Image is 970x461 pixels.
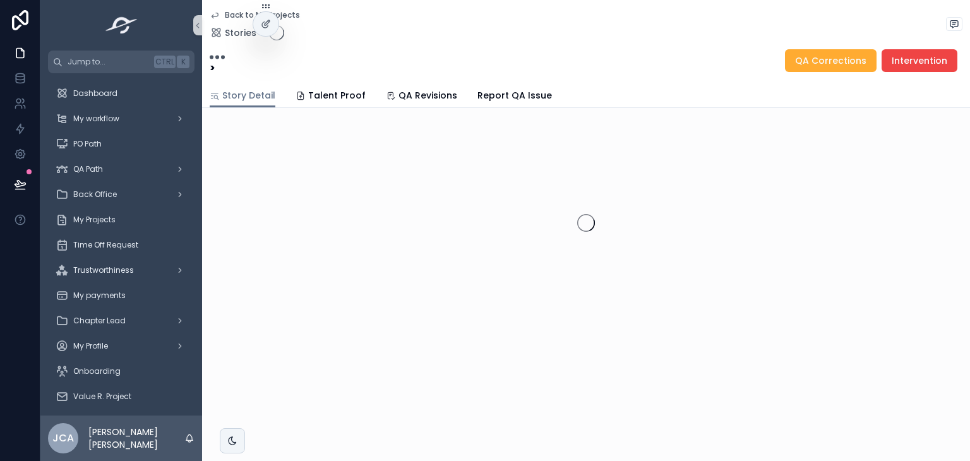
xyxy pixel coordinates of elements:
span: My workflow [73,114,119,124]
a: Story Detail [210,84,275,108]
span: K [178,57,188,67]
a: Trustworthiness [48,259,195,282]
span: QA Corrections [795,54,866,67]
a: My payments [48,284,195,307]
a: Back Office [48,183,195,206]
a: QA Revisions [386,84,457,109]
span: My Profile [73,341,108,351]
span: QA Revisions [398,89,457,102]
button: QA Corrections [785,49,877,72]
span: Time Off Request [73,240,138,250]
a: Stories [210,27,256,39]
span: JCA [52,431,74,446]
a: Report QA Issue [477,84,552,109]
span: Chapter Lead [73,316,126,326]
a: Value R. Project [48,385,195,408]
div: scrollable content [40,73,202,416]
img: App logo [102,15,141,35]
a: Back to My Projects [210,10,300,20]
span: Report QA Issue [477,89,552,102]
span: Stories [225,27,256,39]
span: Onboarding [73,366,121,376]
strong: > [210,61,215,75]
button: Jump to...CtrlK [48,51,195,73]
a: My workflow [48,107,195,130]
a: Dashboard [48,82,195,105]
span: Intervention [892,54,947,67]
a: Onboarding [48,360,195,383]
a: My Profile [48,335,195,357]
p: [PERSON_NAME] [PERSON_NAME] [88,426,184,451]
span: Back Office [73,189,117,200]
span: Trustworthiness [73,265,134,275]
span: QA Path [73,164,103,174]
button: Intervention [882,49,957,72]
span: Back to My Projects [225,10,300,20]
a: Talent Proof [296,84,366,109]
span: Story Detail [222,89,275,102]
a: Time Off Request [48,234,195,256]
span: My payments [73,290,126,301]
a: QA Path [48,158,195,181]
span: Talent Proof [308,89,366,102]
span: PO Path [73,139,102,149]
span: Ctrl [154,56,176,68]
a: Chapter Lead [48,309,195,332]
span: Jump to... [68,57,149,67]
span: My Projects [73,215,116,225]
a: My Projects [48,208,195,231]
span: Dashboard [73,88,117,99]
span: Value R. Project [73,392,131,402]
a: PO Path [48,133,195,155]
